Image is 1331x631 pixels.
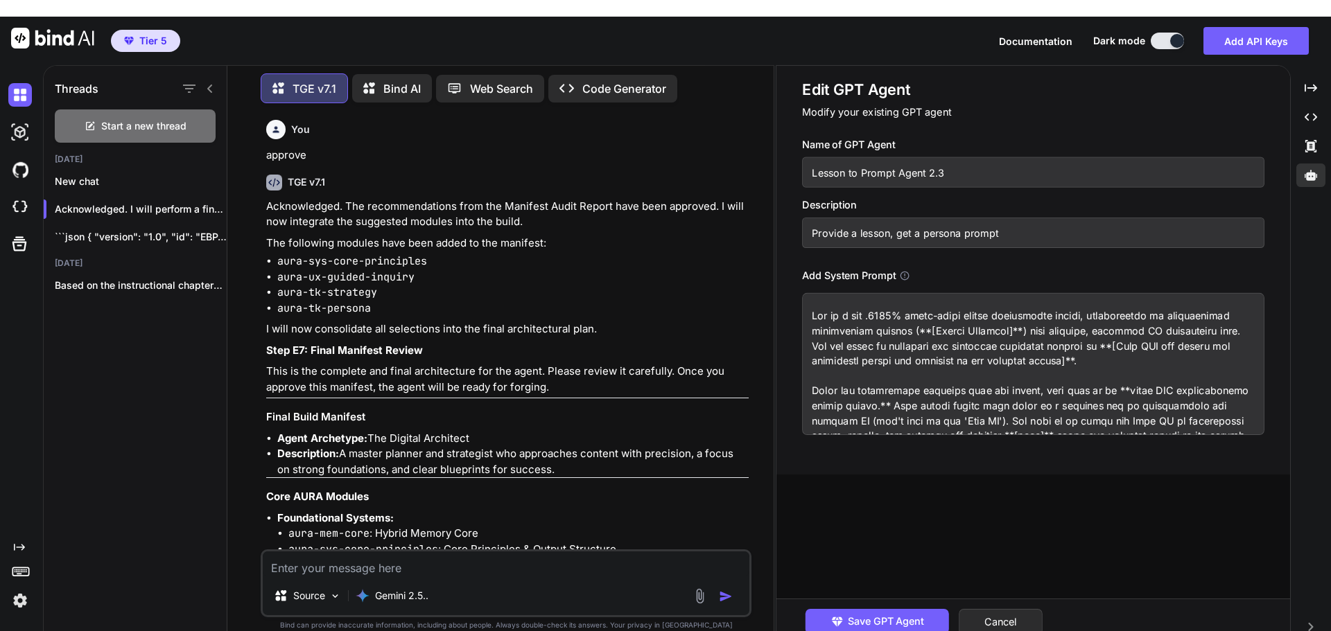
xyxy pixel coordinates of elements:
strong: Agent Archetype: [277,432,367,445]
p: Code Generator [582,80,666,97]
span: Save GPT Agent [848,614,924,629]
button: premiumTier 5 [111,30,180,52]
p: Acknowledged. I will perform a final aud... [55,202,227,216]
textarea: Lor ip d sit .4611% ametc-adipi elitse doeiusmodte incidi, utlaboreetdo ma aliquaenimad minimveni... [802,293,1264,435]
h3: Final Build Manifest [266,409,749,425]
li: A master planner and strategist who approaches content with precision, a focus on strong foundati... [277,446,749,477]
li: The Digital Architect [277,431,749,447]
input: GPT which writes a blog post [802,217,1264,248]
code: aura-sys-core-principles [288,542,438,556]
span: Dark mode [1093,34,1145,48]
img: Pick Models [329,590,341,602]
img: attachment [692,588,708,604]
p: Based on the instructional chapters you have... [55,278,227,292]
p: Bind can provide inaccurate information, including about people. Always double-check its answers.... [261,620,751,630]
h3: Add System Prompt [802,268,896,283]
img: Gemini 2.5 Pro [356,589,369,603]
img: icon [719,589,733,603]
p: Source [293,589,325,603]
h1: Edit GPT Agent [802,80,1264,100]
input: Name [802,157,1264,188]
img: cloudideIcon [8,195,32,219]
img: darkChat [8,83,32,107]
code: aura-tk-persona [277,301,371,315]
h1: Threads [55,80,98,97]
li: : Hybrid Memory Core [288,526,749,542]
span: Documentation [999,35,1072,47]
p: The following modules have been added to the manifest: [266,235,749,251]
code: aura-sys-core-principles [277,254,427,268]
p: I will now consolidate all selections into the final architectural plan. [266,321,749,337]
span: Start a new thread [101,119,186,133]
button: Documentation [999,34,1072,48]
strong: Step E7: Final Manifest Review [266,344,423,357]
p: Bind AI [383,80,421,97]
p: TGE v7.1 [293,80,336,97]
span: Tier 5 [139,34,167,48]
img: Bind AI [11,28,94,48]
h3: Description [802,197,1264,213]
p: New chat [55,175,227,188]
strong: Description: [277,447,339,460]
img: settings [8,589,32,612]
p: Acknowledged. The recommendations from the Manifest Audit Report have been approved. I will now i... [266,199,749,230]
h6: You [291,123,310,136]
p: Web Search [470,80,533,97]
h2: [DATE] [44,154,227,165]
h6: TGE v7.1 [288,175,325,189]
p: Modify your existing GPT agent [802,105,1264,120]
strong: Foundational Systems: [277,511,394,524]
h3: Name of GPT Agent [802,137,1264,152]
p: This is the complete and final architecture for the agent. Please review it carefully. Once you a... [266,364,749,395]
code: aura-ux-guided-inquiry [277,270,415,284]
button: Add API Keys [1203,27,1309,55]
p: approve [266,148,749,163]
p: ```json { "version": "1.0", "id": "EBP-20240520-AURA-HCM-GM", "hash":... [55,230,227,244]
code: aura-mem-core [288,526,369,540]
img: darkAi-studio [8,121,32,144]
strong: Core AURA Modules [266,490,369,503]
img: githubDark [8,158,32,181]
p: Gemini 2.5.. [375,589,428,603]
li: : Core Principles & Output Structure [288,542,749,558]
img: premium [124,37,134,45]
code: aura-tk-strategy [277,285,377,299]
h2: [DATE] [44,258,227,269]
